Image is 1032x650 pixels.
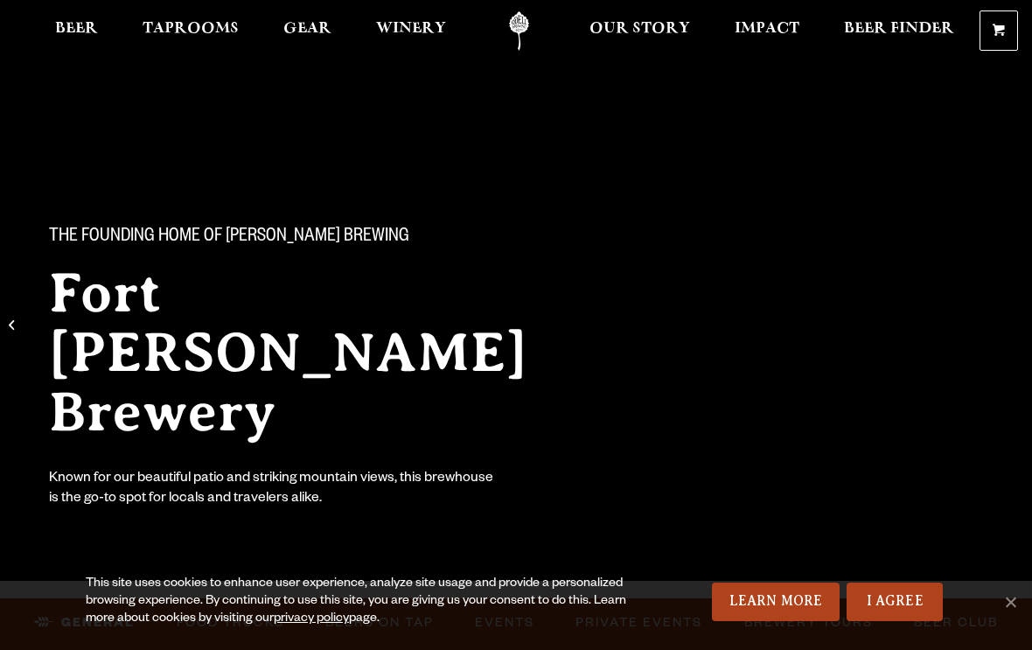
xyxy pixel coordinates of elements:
[49,227,409,249] span: The Founding Home of [PERSON_NAME] Brewing
[86,576,652,628] div: This site uses cookies to enhance user experience, analyze site usage and provide a personalized ...
[847,583,943,621] a: I Agree
[486,11,552,51] a: Odell Home
[55,22,98,36] span: Beer
[589,22,690,36] span: Our Story
[49,263,595,442] h2: Fort [PERSON_NAME] Brewery
[833,11,966,51] a: Beer Finder
[712,583,840,621] a: Learn More
[44,11,109,51] a: Beer
[365,11,457,51] a: Winery
[578,11,701,51] a: Our Story
[844,22,954,36] span: Beer Finder
[272,11,343,51] a: Gear
[143,22,239,36] span: Taprooms
[131,11,250,51] a: Taprooms
[723,11,811,51] a: Impact
[1001,593,1019,611] span: No
[274,612,349,626] a: privacy policy
[735,22,799,36] span: Impact
[49,470,497,510] div: Known for our beautiful patio and striking mountain views, this brewhouse is the go-to spot for l...
[283,22,331,36] span: Gear
[376,22,446,36] span: Winery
